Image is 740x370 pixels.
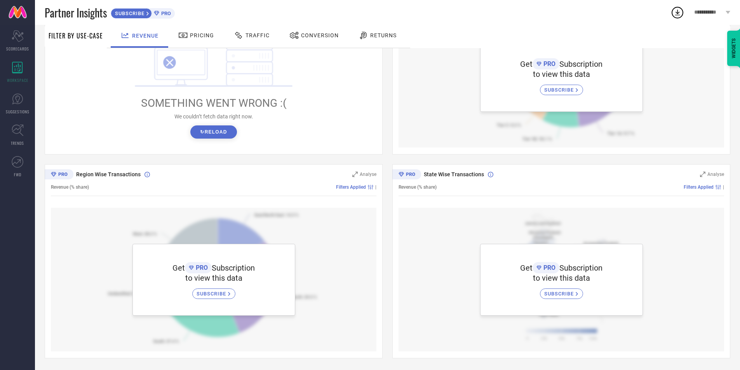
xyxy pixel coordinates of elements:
[14,172,21,177] span: FWD
[192,283,235,299] a: SUBSCRIBE
[6,109,30,115] span: SUGGESTIONS
[49,31,103,40] span: Filter By Use-Case
[190,32,214,38] span: Pricing
[544,87,576,93] span: SUBSCRIBE
[111,10,146,16] span: SUBSCRIBE
[7,77,28,83] span: WORKSPACE
[520,59,533,69] span: Get
[723,184,724,190] span: |
[76,171,141,177] span: Region Wise Transactions
[185,273,242,283] span: to view this data
[544,291,576,297] span: SUBSCRIBE
[670,5,684,19] div: Open download list
[194,264,208,271] span: PRO
[520,263,533,273] span: Get
[172,263,185,273] span: Get
[533,69,590,79] span: to view this data
[370,32,397,38] span: Returns
[399,184,437,190] span: Revenue (% share)
[45,169,73,181] div: Premium
[559,263,602,273] span: Subscription
[301,32,339,38] span: Conversion
[540,79,583,95] a: SUBSCRIBE
[11,140,24,146] span: TRENDS
[352,172,358,177] svg: Zoom
[174,113,253,120] span: We couldn’t fetch data right now.
[246,32,270,38] span: Traffic
[424,171,484,177] span: State Wise Transactions
[159,10,171,16] span: PRO
[197,291,228,297] span: SUBSCRIBE
[533,273,590,283] span: to view this data
[700,172,705,177] svg: Zoom
[141,97,287,109] span: SOMETHING WENT WRONG :(
[559,59,602,69] span: Subscription
[6,46,29,52] span: SCORECARDS
[51,184,89,190] span: Revenue (% share)
[684,184,714,190] span: Filters Applied
[336,184,366,190] span: Filters Applied
[375,184,376,190] span: |
[540,283,583,299] a: SUBSCRIBE
[132,33,158,39] span: Revenue
[542,60,555,68] span: PRO
[360,172,376,177] span: Analyse
[707,172,724,177] span: Analyse
[111,6,175,19] a: SUBSCRIBEPRO
[45,5,107,21] span: Partner Insights
[212,263,255,273] span: Subscription
[392,169,421,181] div: Premium
[190,125,237,139] button: ↻Reload
[542,264,555,271] span: PRO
